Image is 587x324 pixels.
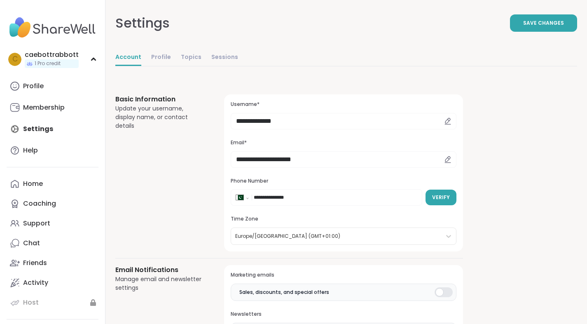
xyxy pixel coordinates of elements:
[12,54,18,65] span: c
[510,14,577,32] button: Save Changes
[115,13,170,33] div: Settings
[23,239,40,248] div: Chat
[7,194,98,214] a: Coaching
[239,289,329,296] span: Sales, discounts, and special offers
[115,49,141,66] a: Account
[211,49,238,66] a: Sessions
[7,13,98,42] img: ShareWell Nav Logo
[23,146,38,155] div: Help
[23,103,65,112] div: Membership
[426,190,456,205] button: Verify
[231,311,456,318] h3: Newsletters
[23,219,50,228] div: Support
[7,174,98,194] a: Home
[7,76,98,96] a: Profile
[181,49,201,66] a: Topics
[115,265,204,275] h3: Email Notifications
[7,293,98,312] a: Host
[115,94,204,104] h3: Basic Information
[231,139,456,146] h3: Email*
[231,178,456,185] h3: Phone Number
[151,49,171,66] a: Profile
[115,104,204,130] div: Update your username, display name, or contact details
[231,216,456,223] h3: Time Zone
[7,233,98,253] a: Chat
[23,179,43,188] div: Home
[23,298,39,307] div: Host
[23,278,48,287] div: Activity
[115,275,204,292] div: Manage email and newsletter settings
[7,273,98,293] a: Activity
[23,199,56,208] div: Coaching
[231,101,456,108] h3: Username*
[23,258,47,268] div: Friends
[7,214,98,233] a: Support
[23,82,44,91] div: Profile
[231,272,456,279] h3: Marketing emails
[25,50,79,59] div: caebottrabbott
[7,98,98,117] a: Membership
[7,141,98,160] a: Help
[7,253,98,273] a: Friends
[523,19,564,27] span: Save Changes
[432,194,450,201] span: Verify
[35,60,61,67] span: 1 Pro credit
